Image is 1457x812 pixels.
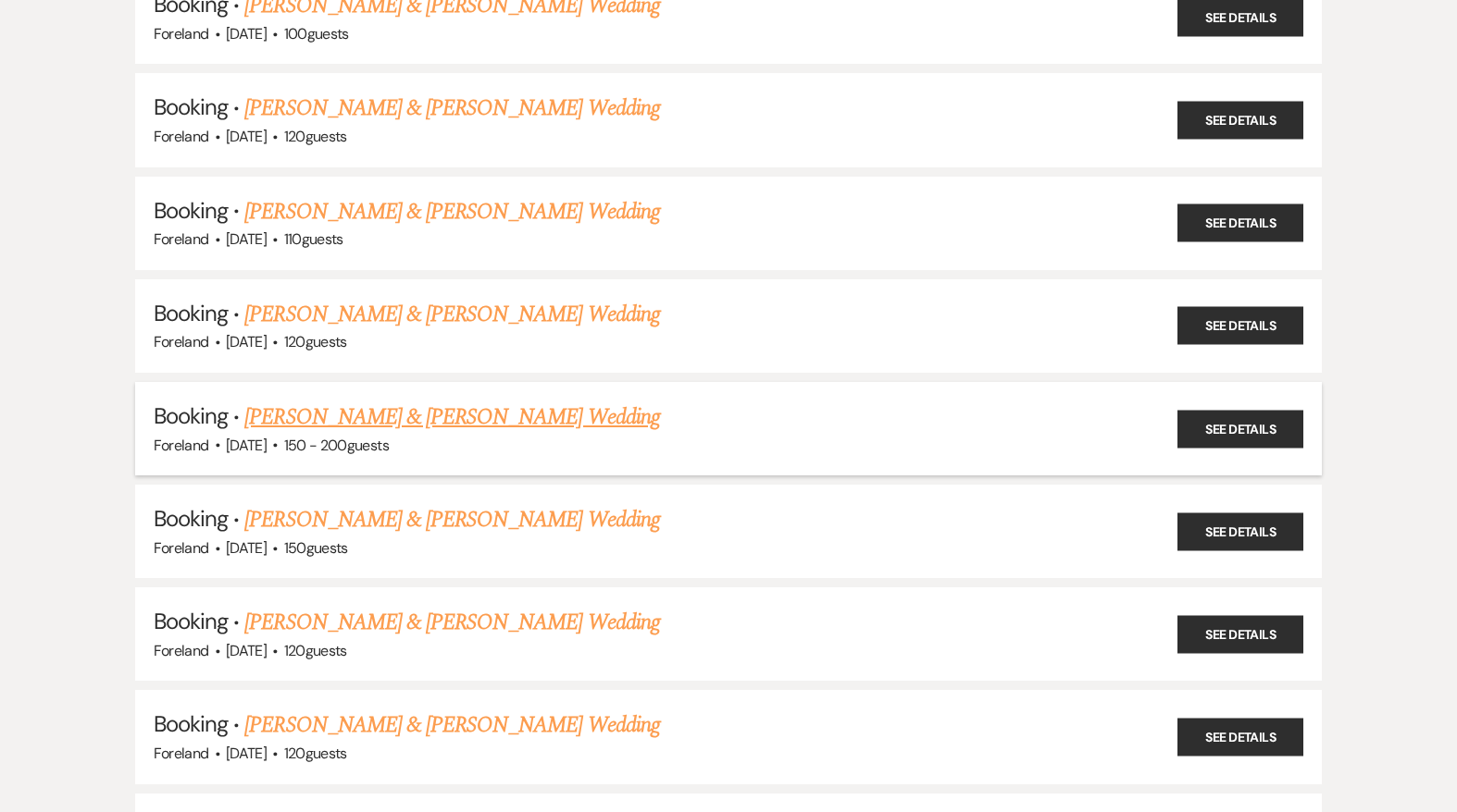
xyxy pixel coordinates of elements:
[226,24,267,43] span: [DATE]
[226,332,267,351] span: [DATE]
[284,744,347,763] span: 120 guests
[154,744,209,763] span: Foreland
[244,298,659,331] a: [PERSON_NAME] & [PERSON_NAME] Wedding
[154,127,209,146] span: Foreland
[154,332,209,351] span: Foreland
[1177,101,1303,139] a: See Details
[244,708,659,742] a: [PERSON_NAME] & [PERSON_NAME] Wedding
[1177,410,1303,448] a: See Details
[284,332,347,351] span: 120 guests
[154,436,209,455] span: Foreland
[226,229,267,249] span: [DATE]
[154,538,209,558] span: Foreland
[154,24,209,43] span: Foreland
[244,503,659,536] a: [PERSON_NAME] & [PERSON_NAME] Wedding
[1177,512,1303,550] a: See Details
[284,24,349,43] span: 100 guests
[154,196,228,225] span: Booking
[244,400,659,434] a: [PERSON_NAME] & [PERSON_NAME] Wedding
[154,709,228,738] span: Booking
[154,92,228,121] span: Booking
[226,436,267,455] span: [DATE]
[154,299,228,327] span: Booking
[1177,719,1303,757] a: See Details
[154,504,228,533] span: Booking
[226,744,267,763] span: [DATE]
[226,538,267,558] span: [DATE]
[284,436,389,455] span: 150 - 200 guests
[154,229,209,249] span: Foreland
[244,195,659,228] a: [PERSON_NAME] & [PERSON_NAME] Wedding
[154,641,209,660] span: Foreland
[284,641,347,660] span: 120 guests
[284,229,343,249] span: 110 guests
[154,401,228,430] span: Booking
[226,641,267,660] span: [DATE]
[154,607,228,635] span: Booking
[226,127,267,146] span: [DATE]
[284,538,348,558] span: 150 guests
[244,92,659,125] a: [PERSON_NAME] & [PERSON_NAME] Wedding
[1177,204,1303,242] a: See Details
[1177,307,1303,345] a: See Details
[284,127,347,146] span: 120 guests
[244,606,659,639] a: [PERSON_NAME] & [PERSON_NAME] Wedding
[1177,615,1303,653] a: See Details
